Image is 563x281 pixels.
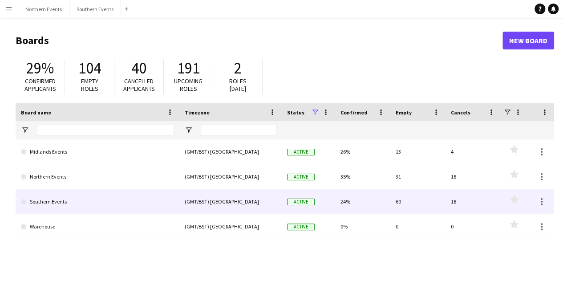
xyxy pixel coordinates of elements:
span: Active [287,149,315,155]
span: 29% [26,58,54,78]
div: (GMT/BST) [GEOGRAPHIC_DATA] [179,214,282,239]
h1: Boards [16,34,502,47]
span: Confirmed applicants [24,77,56,93]
button: Open Filter Menu [21,126,29,134]
a: Northern Events [21,164,174,189]
span: Empty roles [81,77,98,93]
span: 40 [131,58,146,78]
div: 26% [335,139,390,164]
div: 13 [390,139,446,164]
input: Board name Filter Input [37,125,174,135]
div: 35% [335,164,390,189]
span: Board name [21,109,51,116]
span: 2 [234,58,242,78]
a: Midlands Events [21,139,174,164]
span: Status [287,109,304,116]
span: Confirmed [340,109,368,116]
div: 24% [335,189,390,214]
span: Cancels [451,109,470,116]
div: 0% [335,214,390,239]
div: 0 [390,214,446,239]
button: Northern Events [18,0,69,18]
span: Upcoming roles [174,77,203,93]
a: Southern Events [21,189,174,214]
span: Active [287,224,315,230]
div: 18 [446,164,501,189]
a: Warehouse [21,214,174,239]
span: Empty [396,109,412,116]
span: 104 [78,58,101,78]
div: (GMT/BST) [GEOGRAPHIC_DATA] [179,139,282,164]
div: 18 [446,189,501,214]
div: 4 [446,139,501,164]
span: 191 [177,58,200,78]
div: 0 [446,214,501,239]
a: New Board [502,32,554,49]
button: Southern Events [69,0,121,18]
div: 60 [390,189,446,214]
div: (GMT/BST) [GEOGRAPHIC_DATA] [179,189,282,214]
span: Cancelled applicants [123,77,155,93]
div: (GMT/BST) [GEOGRAPHIC_DATA] [179,164,282,189]
span: Active [287,199,315,205]
button: Open Filter Menu [185,126,193,134]
span: Active [287,174,315,180]
span: Timezone [185,109,210,116]
span: Roles [DATE] [229,77,247,93]
div: 31 [390,164,446,189]
input: Timezone Filter Input [201,125,276,135]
